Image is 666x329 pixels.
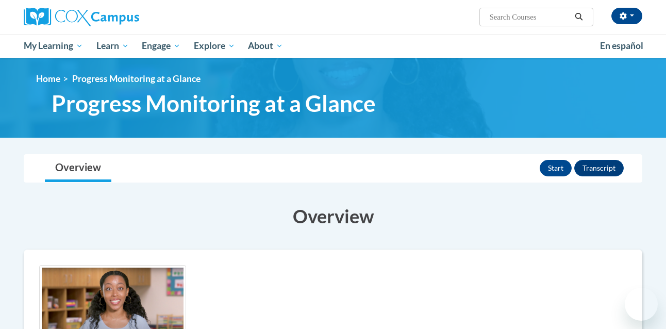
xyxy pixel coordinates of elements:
[24,8,139,26] img: Cox Campus
[96,40,129,52] span: Learn
[600,40,643,51] span: En español
[142,40,180,52] span: Engage
[135,34,187,58] a: Engage
[248,40,283,52] span: About
[90,34,136,58] a: Learn
[45,155,111,182] a: Overview
[17,34,90,58] a: My Learning
[489,11,571,23] input: Search Courses
[36,73,60,84] a: Home
[540,160,572,176] button: Start
[187,34,242,58] a: Explore
[611,8,642,24] button: Account Settings
[24,8,220,26] a: Cox Campus
[242,34,290,58] a: About
[52,90,376,117] span: Progress Monitoring at a Glance
[8,34,658,58] div: Main menu
[24,40,83,52] span: My Learning
[72,73,201,84] span: Progress Monitoring at a Glance
[625,288,658,321] iframe: Button to launch messaging window
[593,35,650,57] a: En español
[571,11,587,23] button: Search
[574,160,624,176] button: Transcript
[194,40,235,52] span: Explore
[24,203,642,229] h3: Overview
